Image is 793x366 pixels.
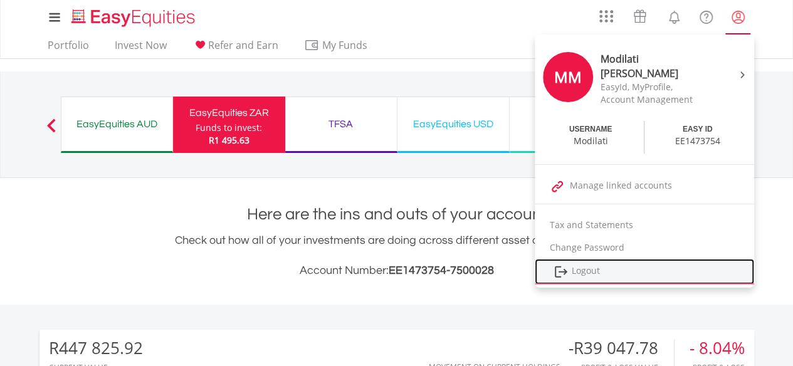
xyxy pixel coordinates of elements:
a: Home page [66,3,200,28]
div: EasyEquities USD [405,115,502,133]
div: USERNAME [569,124,612,135]
a: FAQ's and Support [690,3,722,28]
img: vouchers-v2.svg [629,6,650,26]
a: Refer and Earn [187,39,283,58]
a: MM Modilati [PERSON_NAME] EasyId, MyProfile, Account Management USERNAME Modilati EASY ID EE1473754 [535,38,754,158]
span: EE1473754-7500028 [389,264,494,276]
a: Change Password [535,236,754,259]
div: EASY ID [683,124,713,135]
div: MM [543,52,593,102]
div: Check out how all of your investments are doing across different asset classes you hold. [39,232,754,280]
a: Manage linked accounts [535,174,754,197]
div: -R39 047.78 [569,339,674,357]
div: TFSA [293,115,389,133]
h3: Account Number: [39,262,754,280]
img: grid-menu-icon.svg [599,9,613,23]
span: R1 495.63 [209,134,249,146]
span: My Funds [304,37,386,53]
div: Account Management [601,93,706,106]
div: Modilati [574,135,608,147]
div: EasyId, MyProfile, [601,81,706,93]
a: My Profile [722,3,754,31]
a: Portfolio [43,39,94,58]
div: Modilati [PERSON_NAME] [601,52,706,81]
img: EasyEquities_Logo.png [69,8,200,28]
div: Funds to invest: [196,122,262,134]
h1: Here are the ins and outs of your account [39,203,754,226]
a: Logout [535,259,754,285]
div: EasyEquities ZAR [181,104,278,122]
a: Vouchers [621,3,658,26]
button: Previous [39,125,64,137]
div: EasyEquities AUD [69,115,165,133]
a: AppsGrid [591,3,621,23]
a: Notifications [658,3,690,28]
div: EE1473754 [675,135,720,147]
div: R447 825.92 [49,339,143,357]
div: - 8.04% [690,339,745,357]
a: Invest Now [110,39,172,58]
span: Refer and Earn [208,38,278,52]
div: Demo ZAR [517,115,614,133]
a: Tax and Statements [535,214,754,236]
